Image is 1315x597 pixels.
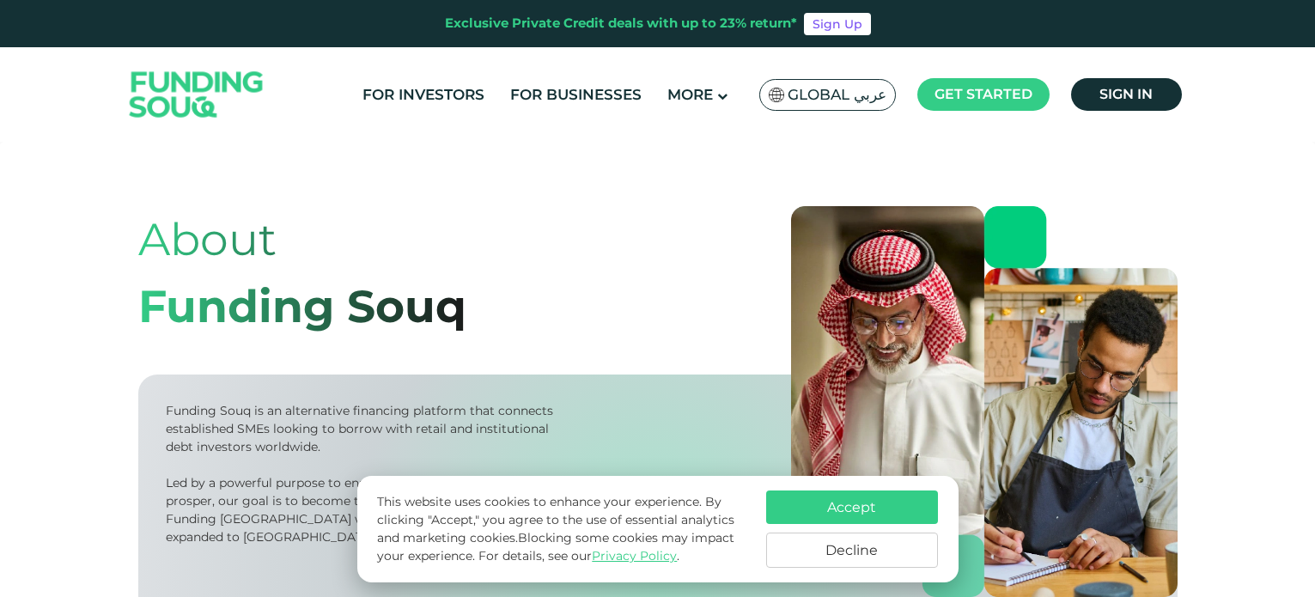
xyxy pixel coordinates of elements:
p: This website uses cookies to enhance your experience. By clicking "Accept," you agree to the use ... [377,493,748,565]
div: About [138,206,466,273]
div: Exclusive Private Credit deals with up to 23% return* [445,14,797,34]
span: Global عربي [788,85,886,105]
button: Decline [766,533,938,568]
a: Sign Up [804,13,871,35]
div: Led by a powerful purpose to enable regional SMEs to grow and prosper, our goal is to become the ... [166,474,559,546]
div: Funding Souq [138,273,466,340]
span: Blocking some cookies may impact your experience. [377,530,734,563]
a: For Businesses [506,81,646,109]
a: For Investors [358,81,489,109]
span: More [667,86,713,103]
button: Accept [766,490,938,524]
span: Sign in [1099,86,1153,102]
img: about-us-banner [791,206,1178,597]
a: Sign in [1071,78,1182,111]
img: SA Flag [769,88,784,102]
img: Logo [113,52,281,138]
div: Funding Souq is an alternative financing platform that connects established SMEs looking to borro... [166,402,559,456]
span: For details, see our . [478,548,679,563]
span: Get started [935,86,1032,102]
a: Privacy Policy [592,548,677,563]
